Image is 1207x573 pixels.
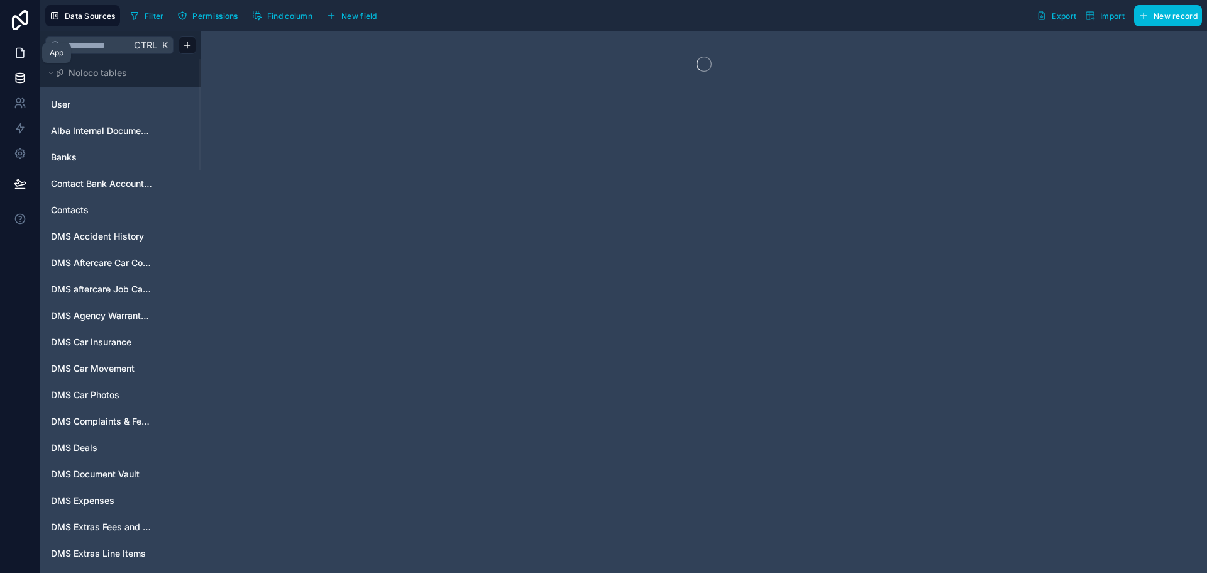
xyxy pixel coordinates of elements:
[45,94,196,114] div: User
[45,464,196,484] div: DMS Document Vault
[51,309,153,322] a: DMS Agency Warranty & Service Contract Validity
[45,411,196,431] div: DMS Complaints & Feedback
[192,11,238,21] span: Permissions
[45,226,196,247] div: DMS Accident History
[45,332,196,352] div: DMS Car Insurance
[51,468,153,481] a: DMS Document Vault
[248,6,317,25] button: Find column
[267,11,312,21] span: Find column
[51,257,153,269] a: DMS Aftercare Car Complaints
[1100,11,1125,21] span: Import
[51,362,135,375] span: DMS Car Movement
[45,385,196,405] div: DMS Car Photos
[51,547,153,560] a: DMS Extras Line Items
[125,6,168,25] button: Filter
[45,306,196,326] div: DMS Agency Warranty & Service Contract Validity
[51,547,146,560] span: DMS Extras Line Items
[51,283,153,296] a: DMS aftercare Job Cards
[45,517,196,537] div: DMS Extras Fees and Prices
[173,6,247,25] a: Permissions
[51,494,114,507] span: DMS Expenses
[45,279,196,299] div: DMS aftercare Job Cards
[51,204,89,216] span: Contacts
[341,11,377,21] span: New field
[51,177,153,190] a: Contact Bank Account information
[51,230,153,243] a: DMS Accident History
[45,121,196,141] div: Alba Internal Documents
[1134,5,1202,26] button: New record
[51,389,119,401] span: DMS Car Photos
[45,543,196,564] div: DMS Extras Line Items
[51,389,153,401] a: DMS Car Photos
[51,415,153,428] a: DMS Complaints & Feedback
[51,336,131,348] span: DMS Car Insurance
[50,48,63,58] div: App
[51,468,140,481] span: DMS Document Vault
[145,11,164,21] span: Filter
[51,521,153,533] a: DMS Extras Fees and Prices
[173,6,242,25] button: Permissions
[45,147,196,167] div: Banks
[45,253,196,273] div: DMS Aftercare Car Complaints
[1129,5,1202,26] a: New record
[1081,5,1129,26] button: Import
[45,359,196,379] div: DMS Car Movement
[45,491,196,511] div: DMS Expenses
[51,442,97,454] span: DMS Deals
[51,336,153,348] a: DMS Car Insurance
[51,362,153,375] a: DMS Car Movement
[45,5,120,26] button: Data Sources
[51,442,153,454] a: DMS Deals
[69,67,127,79] span: Noloco tables
[45,174,196,194] div: Contact Bank Account information
[1032,5,1081,26] button: Export
[45,438,196,458] div: DMS Deals
[51,494,153,507] a: DMS Expenses
[1154,11,1198,21] span: New record
[51,125,153,137] a: Alba Internal Documents
[51,151,153,164] a: Banks
[160,41,169,50] span: K
[51,204,153,216] a: Contacts
[65,11,116,21] span: Data Sources
[1052,11,1076,21] span: Export
[51,98,153,111] a: User
[51,230,144,243] span: DMS Accident History
[51,151,77,164] span: Banks
[45,200,196,220] div: Contacts
[133,37,158,53] span: Ctrl
[322,6,382,25] button: New field
[45,64,189,82] button: Noloco tables
[51,98,70,111] span: User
